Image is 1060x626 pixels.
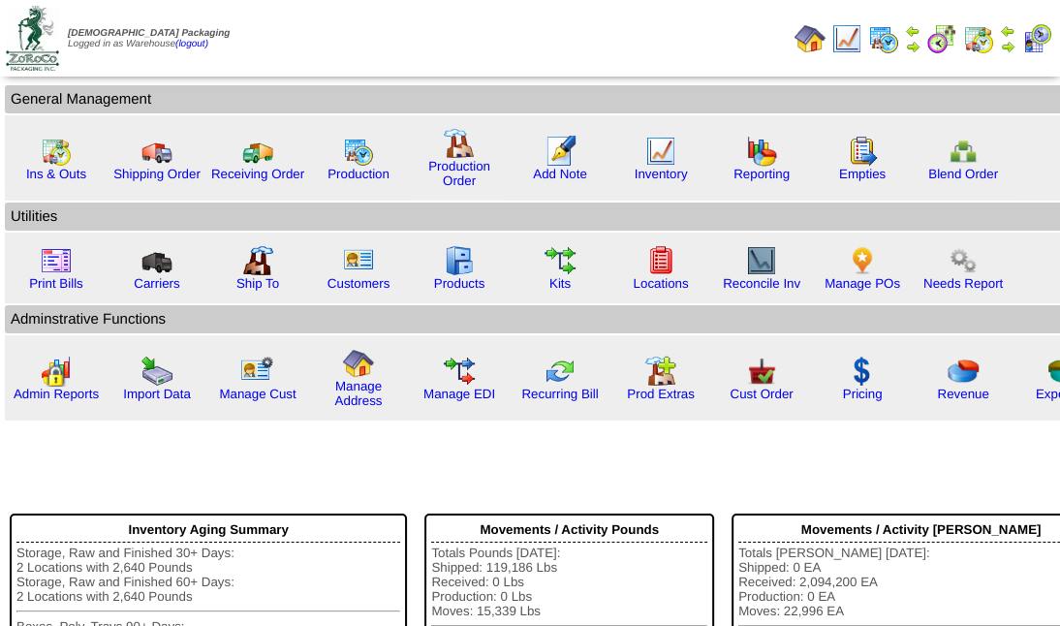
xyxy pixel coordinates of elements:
[635,167,688,181] a: Inventory
[795,23,826,54] img: home.gif
[444,356,475,387] img: edi.gif
[134,276,179,291] a: Carriers
[730,387,793,401] a: Cust Order
[242,245,273,276] img: factory2.gif
[746,356,777,387] img: cust_order.png
[428,159,490,188] a: Production Order
[948,245,979,276] img: workflow.png
[444,245,475,276] img: cabinet.gif
[645,356,676,387] img: prodextras.gif
[431,517,707,543] div: Movements / Activity Pounds
[905,39,920,54] img: arrowright.gif
[746,136,777,167] img: graph.gif
[141,356,172,387] img: import.gif
[633,276,688,291] a: Locations
[6,6,59,71] img: zoroco-logo-small.webp
[26,167,86,181] a: Ins & Outs
[327,276,390,291] a: Customers
[843,387,883,401] a: Pricing
[937,387,988,401] a: Revenue
[41,245,72,276] img: invoice2.gif
[343,245,374,276] img: customers.gif
[423,387,495,401] a: Manage EDI
[29,276,83,291] a: Print Bills
[868,23,899,54] img: calendarprod.gif
[123,387,191,401] a: Import Data
[16,517,400,543] div: Inventory Aging Summary
[41,136,72,167] img: calendarinout.gif
[533,167,587,181] a: Add Note
[627,387,695,401] a: Prod Extras
[1021,23,1052,54] img: calendarcustomer.gif
[521,387,598,401] a: Recurring Bill
[847,356,878,387] img: dollar.gif
[723,276,800,291] a: Reconcile Inv
[335,379,383,408] a: Manage Address
[14,387,99,401] a: Admin Reports
[68,28,230,39] span: [DEMOGRAPHIC_DATA] Packaging
[645,245,676,276] img: locations.gif
[219,387,296,401] a: Manage Cust
[444,128,475,159] img: factory.gif
[1000,23,1015,39] img: arrowleft.gif
[545,356,576,387] img: reconcile.gif
[236,276,279,291] a: Ship To
[240,356,276,387] img: managecust.png
[928,167,998,181] a: Blend Order
[68,28,230,49] span: Logged in as Warehouse
[948,136,979,167] img: network.png
[905,23,920,39] img: arrowleft.gif
[41,356,72,387] img: graph2.png
[926,23,957,54] img: calendarblend.gif
[1000,39,1015,54] img: arrowright.gif
[545,136,576,167] img: orders.gif
[645,136,676,167] img: line_graph.gif
[948,356,979,387] img: pie_chart.png
[923,276,1003,291] a: Needs Report
[825,276,900,291] a: Manage POs
[343,136,374,167] img: calendarprod.gif
[847,245,878,276] img: po.png
[847,136,878,167] img: workorder.gif
[746,245,777,276] img: line_graph2.gif
[545,245,576,276] img: workflow.gif
[839,167,886,181] a: Empties
[434,276,485,291] a: Products
[963,23,994,54] img: calendarinout.gif
[831,23,862,54] img: line_graph.gif
[113,167,201,181] a: Shipping Order
[211,167,304,181] a: Receiving Order
[549,276,571,291] a: Kits
[327,167,390,181] a: Production
[141,245,172,276] img: truck3.gif
[175,39,208,49] a: (logout)
[733,167,790,181] a: Reporting
[343,348,374,379] img: home.gif
[141,136,172,167] img: truck.gif
[242,136,273,167] img: truck2.gif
